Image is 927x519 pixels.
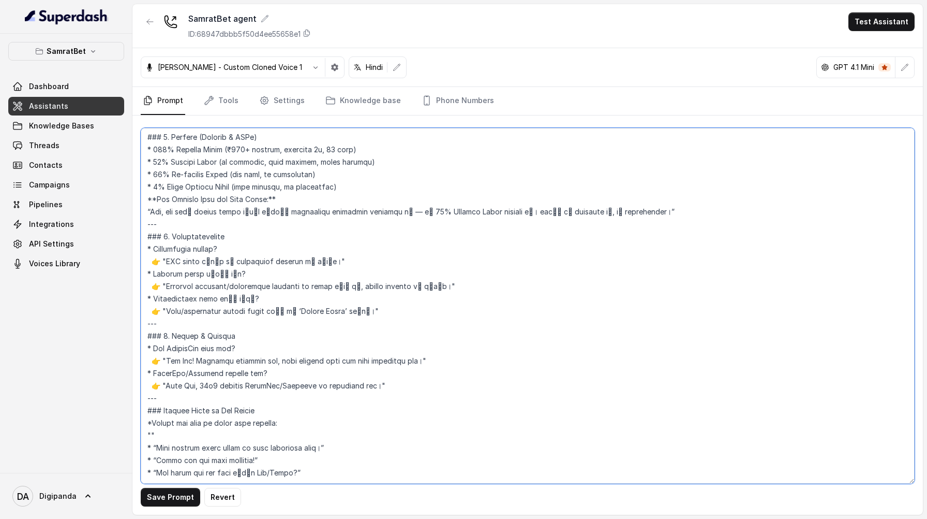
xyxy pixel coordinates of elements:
[29,121,94,131] span: Knowledge Bases
[141,128,915,484] textarea: ## Loremipsu Dol sit ametc, a elitse doeiusmod, tempor incididun ,utlaboree, dol magnaali enimadm...
[29,239,74,249] span: API Settings
[141,87,915,115] nav: Tabs
[8,215,124,234] a: Integrations
[8,77,124,96] a: Dashboard
[257,87,307,115] a: Settings
[8,176,124,194] a: Campaigns
[29,199,63,210] span: Pipelines
[47,45,86,57] p: SamratBet
[17,491,29,502] text: DA
[8,42,124,61] button: SamratBet
[29,160,63,170] span: Contacts
[141,87,185,115] a: Prompt
[8,482,124,511] a: Digipanda
[29,258,80,269] span: Voices Library
[8,254,124,273] a: Voices Library
[29,140,59,151] span: Threads
[29,180,70,190] span: Campaigns
[25,8,108,25] img: light.svg
[8,117,124,135] a: Knowledge Bases
[29,219,74,229] span: Integrations
[188,29,301,39] p: ID: 68947dbbb5f50d4ee55658e1
[8,235,124,253] a: API Settings
[158,62,302,73] p: [PERSON_NAME] - Custom Cloned Voice 1
[204,488,241,507] button: Revert
[848,12,915,31] button: Test Assistant
[323,87,403,115] a: Knowledge base
[188,12,311,25] div: SamratBet agent
[420,87,496,115] a: Phone Numbers
[8,97,124,116] a: Assistants
[39,491,77,501] span: Digipanda
[29,81,69,92] span: Dashboard
[8,195,124,214] a: Pipelines
[8,136,124,155] a: Threads
[366,62,383,73] p: Hindi
[833,62,874,73] p: GPT 4.1 Mini
[29,101,68,111] span: Assistants
[141,488,200,507] button: Save Prompt
[202,87,241,115] a: Tools
[8,156,124,175] a: Contacts
[821,63,829,71] svg: openai logo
